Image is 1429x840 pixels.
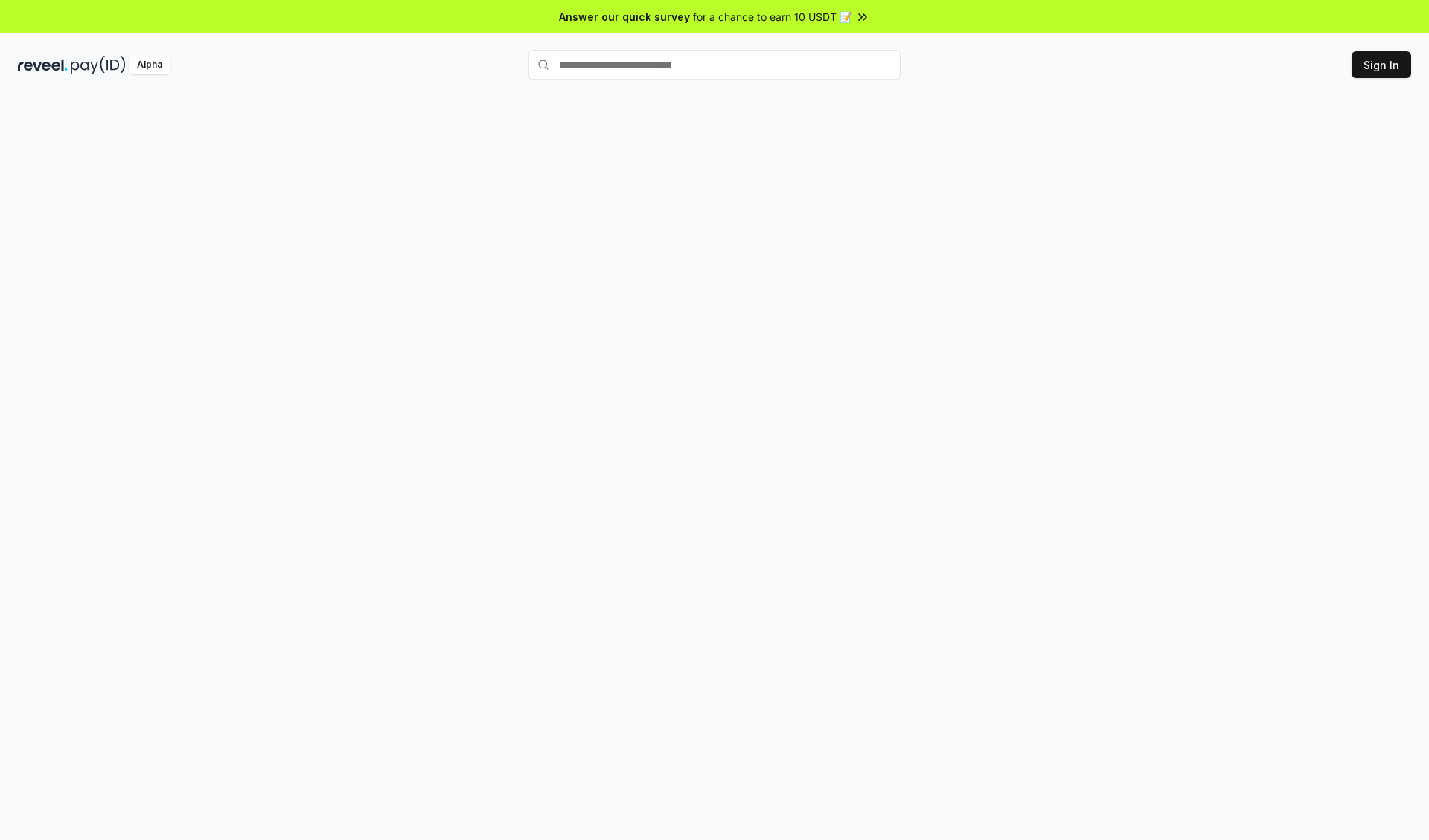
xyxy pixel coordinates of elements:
img: pay_id [71,56,126,74]
span: Answer our quick survey [559,9,690,25]
button: Sign In [1352,51,1411,78]
div: Alpha [129,56,170,74]
img: reveel_dark [18,56,68,74]
span: for a chance to earn 10 USDT 📝 [693,9,852,25]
